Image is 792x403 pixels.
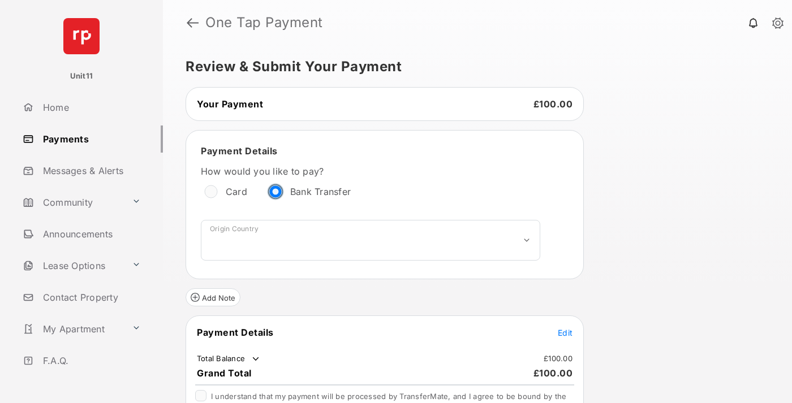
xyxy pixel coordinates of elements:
span: Edit [558,328,573,337]
a: Community [18,189,127,216]
label: How would you like to pay? [201,166,540,177]
strong: One Tap Payment [205,16,323,29]
p: Unit11 [70,71,93,82]
button: Add Note [186,288,240,306]
a: Messages & Alerts [18,157,163,184]
span: Payment Details [197,327,274,338]
span: £100.00 [533,367,573,379]
td: £100.00 [543,353,573,363]
span: Grand Total [197,367,252,379]
a: Contact Property [18,284,163,311]
a: Announcements [18,220,163,248]
span: £100.00 [533,98,573,110]
a: My Apartment [18,315,127,343]
td: Total Balance [196,353,261,365]
img: svg+xml;base64,PHN2ZyB4bWxucz0iaHR0cDovL3d3dy53My5vcmcvMjAwMC9zdmciIHdpZHRoPSI2NCIgaGVpZ2h0PSI2NC... [63,18,100,54]
a: Lease Options [18,252,127,279]
button: Edit [558,327,573,338]
a: F.A.Q. [18,347,163,374]
a: Home [18,94,163,121]
h5: Review & Submit Your Payment [186,60,760,73]
span: Your Payment [197,98,263,110]
a: Payments [18,125,163,153]
label: Card [226,186,247,197]
label: Bank Transfer [290,186,351,197]
span: Payment Details [201,145,278,157]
